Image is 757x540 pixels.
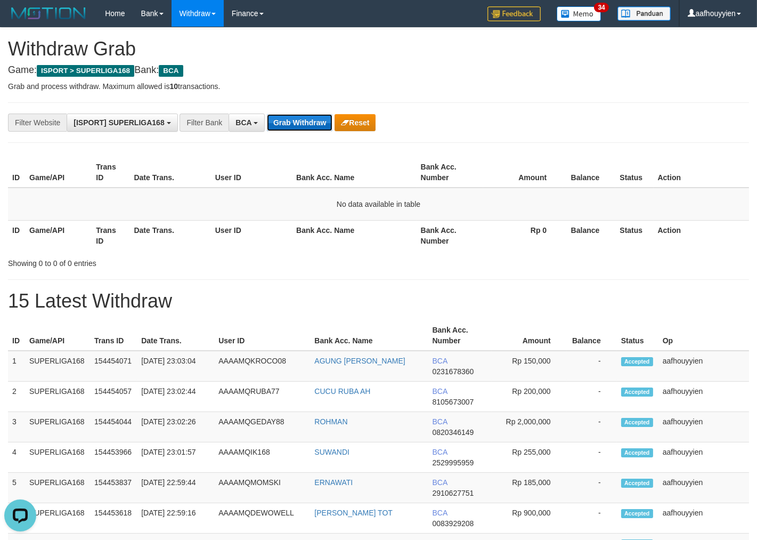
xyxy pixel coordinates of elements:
th: Bank Acc. Name [310,320,428,351]
td: 154453618 [90,503,137,534]
a: ROHMAN [314,417,347,426]
h1: Withdraw Grab [8,38,749,60]
th: Date Trans. [129,157,210,188]
span: Copy 0083929208 to clipboard [433,519,474,528]
button: [ISPORT] SUPERLIGA168 [67,114,177,132]
td: Rp 150,000 [492,351,567,382]
button: BCA [229,114,265,132]
td: 154453837 [90,473,137,503]
th: Status [615,157,653,188]
td: - [567,351,617,382]
span: Accepted [621,418,653,427]
td: - [567,412,617,442]
th: Bank Acc. Name [292,157,417,188]
td: AAAAMQDEWOWELL [214,503,310,534]
td: [DATE] 23:03:04 [137,351,214,382]
td: 154454044 [90,412,137,442]
th: ID [8,220,25,251]
td: Rp 200,000 [492,382,567,412]
span: 34 [594,3,608,12]
div: Filter Bank [180,114,229,132]
span: BCA [433,387,447,396]
th: Balance [563,220,615,251]
td: SUPERLIGA168 [25,473,90,503]
p: Grab and process withdraw. Maximum allowed is transactions. [8,81,749,92]
img: MOTION_logo.png [8,5,89,21]
td: aafhouyyien [658,473,749,503]
th: Game/API [25,157,92,188]
h1: 15 Latest Withdraw [8,291,749,312]
td: SUPERLIGA168 [25,442,90,473]
td: 2 [8,382,25,412]
th: User ID [211,220,292,251]
strong: 10 [169,82,178,91]
div: Showing 0 to 0 of 0 entries [8,254,307,269]
td: 5 [8,473,25,503]
th: Rp 0 [483,220,563,251]
td: - [567,382,617,412]
th: Trans ID [92,220,129,251]
span: BCA [433,357,447,365]
td: aafhouyyien [658,412,749,442]
span: Accepted [621,509,653,518]
span: Accepted [621,388,653,397]
span: Accepted [621,479,653,488]
img: Button%20Memo.svg [557,6,601,21]
td: No data available in table [8,188,749,221]
img: panduan.png [617,6,671,21]
a: CUCU RUBA AH [314,387,370,396]
td: - [567,473,617,503]
th: Action [654,220,749,251]
td: [DATE] 23:02:26 [137,412,214,442]
a: SUWANDI [314,448,349,456]
th: Status [615,220,653,251]
th: User ID [214,320,310,351]
th: Status [617,320,658,351]
img: Feedback.jpg [487,6,541,21]
td: Rp 900,000 [492,503,567,534]
td: AAAAMQMOMSKI [214,473,310,503]
span: [ISPORT] SUPERLIGA168 [74,118,164,127]
span: BCA [159,65,183,77]
th: Balance [567,320,617,351]
span: BCA [433,478,447,487]
th: Bank Acc. Number [417,157,483,188]
th: Bank Acc. Number [417,220,483,251]
td: AAAAMQRUBA77 [214,382,310,412]
td: Rp 255,000 [492,442,567,473]
td: SUPERLIGA168 [25,503,90,534]
span: Accepted [621,448,653,457]
button: Open LiveChat chat widget [4,4,36,36]
span: Copy 0820346149 to clipboard [433,428,474,437]
div: Filter Website [8,114,67,132]
th: Trans ID [90,320,137,351]
span: Copy 2529995959 to clipboard [433,458,474,467]
th: ID [8,157,25,188]
th: User ID [211,157,292,188]
td: SUPERLIGA168 [25,382,90,412]
th: ID [8,320,25,351]
span: Copy 2910627751 to clipboard [433,489,474,497]
th: Op [658,320,749,351]
td: AAAAMQKROCO08 [214,351,310,382]
th: Trans ID [92,157,129,188]
td: - [567,503,617,534]
span: ISPORT > SUPERLIGA168 [37,65,134,77]
td: [DATE] 22:59:44 [137,473,214,503]
span: Copy 0231678360 to clipboard [433,367,474,376]
span: Copy 8105673007 to clipboard [433,398,474,406]
td: Rp 2,000,000 [492,412,567,442]
td: 154454057 [90,382,137,412]
th: Action [654,157,749,188]
td: 3 [8,412,25,442]
span: BCA [433,509,447,517]
td: SUPERLIGA168 [25,412,90,442]
th: Game/API [25,320,90,351]
td: [DATE] 22:59:16 [137,503,214,534]
td: aafhouyyien [658,503,749,534]
span: BCA [433,448,447,456]
td: aafhouyyien [658,382,749,412]
a: AGUNG [PERSON_NAME] [314,357,405,365]
h4: Game: Bank: [8,65,749,76]
td: Rp 185,000 [492,473,567,503]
